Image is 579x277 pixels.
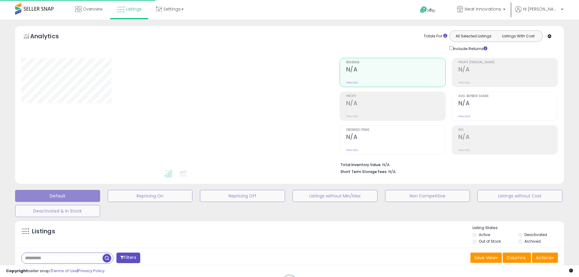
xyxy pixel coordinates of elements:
span: ROI [458,128,558,132]
button: Listings With Cost [496,32,541,40]
h5: Analytics [30,32,71,42]
small: Prev: N/A [346,148,358,152]
span: Help [427,8,435,13]
span: Profit [346,95,445,98]
span: Avg. Buybox Share [458,95,558,98]
span: Listings [126,6,142,12]
button: All Selected Listings [451,32,496,40]
button: Listings without Min/Max [293,190,378,202]
button: Non Competitive [385,190,470,202]
span: Neat Innovations [465,6,501,12]
small: Prev: N/A [458,81,470,84]
b: Total Inventory Value: [340,162,381,167]
button: Listings without Cost [477,190,562,202]
small: Prev: N/A [458,115,470,118]
strong: Copyright [6,268,28,274]
button: Deactivated & In Stock [15,205,100,217]
small: Prev: N/A [458,148,470,152]
span: Profit [PERSON_NAME] [458,61,558,64]
h2: N/A [346,66,445,74]
li: N/A [340,161,553,168]
button: Repricing On [108,190,193,202]
small: Prev: N/A [346,115,358,118]
h2: N/A [346,134,445,142]
span: Revenue [346,61,445,64]
h2: N/A [458,134,558,142]
a: Hi [PERSON_NAME] [515,6,563,20]
a: Help [415,2,447,20]
span: Ordered Items [346,128,445,132]
div: seller snap | | [6,268,105,274]
button: Repricing Off [200,190,285,202]
i: Get Help [420,6,427,14]
span: N/A [388,169,396,175]
h2: N/A [458,66,558,74]
span: Overview [83,6,103,12]
button: Default [15,190,100,202]
h2: N/A [458,100,558,108]
h2: N/A [346,100,445,108]
b: Short Term Storage Fees: [340,169,388,174]
span: Hi [PERSON_NAME] [523,6,559,12]
div: Totals For [424,33,447,39]
small: Prev: N/A [346,81,358,84]
div: Include Returns [445,45,495,52]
